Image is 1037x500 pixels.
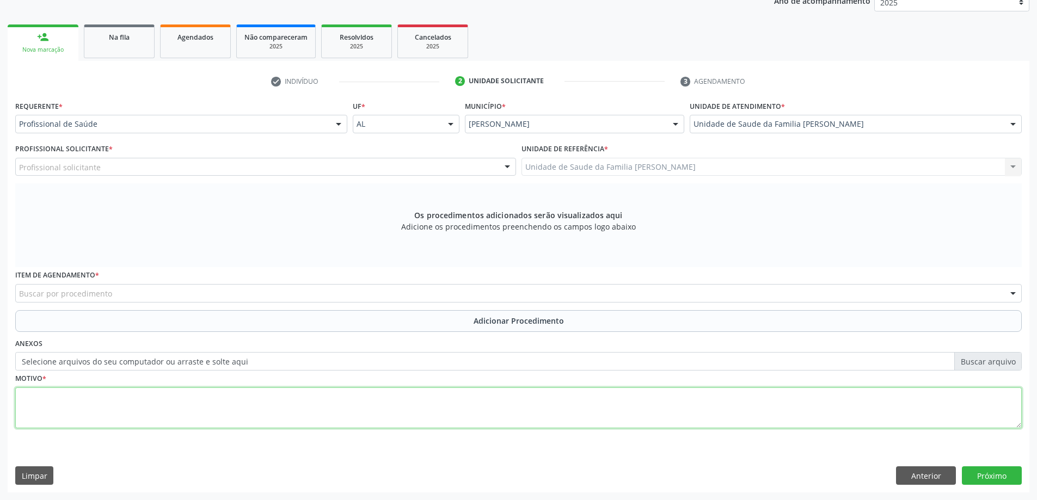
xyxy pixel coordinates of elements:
span: Profissional solicitante [19,162,101,173]
div: Unidade solicitante [469,76,544,86]
label: Requerente [15,98,63,115]
span: Unidade de Saude da Familia [PERSON_NAME] [694,119,999,129]
label: Unidade de referência [521,141,608,158]
label: Município [465,98,506,115]
div: 2 [455,76,465,86]
span: Profissional de Saúde [19,119,325,129]
span: Cancelados [415,33,451,42]
label: Motivo [15,371,46,387]
span: Na fila [109,33,130,42]
label: Anexos [15,336,42,353]
span: Os procedimentos adicionados serão visualizados aqui [414,209,622,221]
div: Nova marcação [15,46,71,54]
span: Adicionar Procedimento [474,315,564,326]
label: Unidade de atendimento [690,98,785,115]
label: UF [353,98,365,115]
span: [PERSON_NAME] [469,119,662,129]
label: Profissional Solicitante [15,141,113,158]
div: 2025 [329,42,384,51]
span: Não compareceram [244,33,308,42]
div: 2025 [406,42,460,51]
button: Adicionar Procedimento [15,310,1022,332]
button: Anterior [896,466,956,485]
div: 2025 [244,42,308,51]
div: person_add [37,31,49,43]
span: Adicione os procedimentos preenchendo os campos logo abaixo [401,221,636,232]
span: AL [357,119,438,129]
span: Agendados [177,33,213,42]
span: Resolvidos [340,33,373,42]
button: Próximo [962,466,1022,485]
